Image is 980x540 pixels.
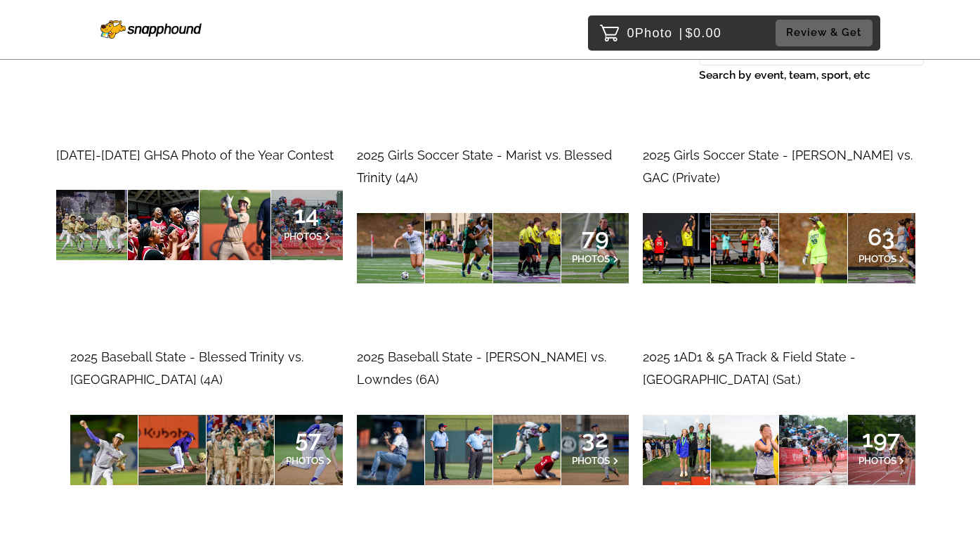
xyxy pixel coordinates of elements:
[679,26,684,40] span: |
[284,231,322,242] span: PHOTOS
[357,346,629,485] a: 2025 Baseball State - [PERSON_NAME] vs. Lowndes (6A)32PHOTOS
[56,148,334,162] span: [DATE]-[DATE] GHSA Photo of the Year Contest
[572,455,610,466] span: PHOTOS
[572,435,618,443] span: 32
[643,349,856,387] span: 2025 1AD1 & 5A Track & Field State - [GEOGRAPHIC_DATA] (Sat.)
[70,349,303,387] span: 2025 Baseball State - Blessed Trinity vs. [GEOGRAPHIC_DATA] (4A)
[56,144,343,261] a: [DATE]-[DATE] GHSA Photo of the Year Contest14PHOTOS
[776,20,873,46] button: Review & Get
[858,435,905,443] span: 197
[643,148,913,185] span: 2025 Girls Soccer State - [PERSON_NAME] vs. GAC (Private)
[858,253,896,264] span: PHOTOS
[357,144,629,283] a: 2025 Girls Soccer State - Marist vs. Blessed Trinity (4A)79PHOTOS
[627,22,722,44] p: 0 $0.00
[643,346,915,485] a: 2025 1AD1 & 5A Track & Field State - [GEOGRAPHIC_DATA] (Sat.)197PHOTOS
[572,233,618,241] span: 79
[643,144,915,283] a: 2025 Girls Soccer State - [PERSON_NAME] vs. GAC (Private)63PHOTOS
[635,22,673,44] span: Photo
[286,435,332,443] span: 57
[70,346,343,485] a: 2025 Baseball State - Blessed Trinity vs. [GEOGRAPHIC_DATA] (4A)57PHOTOS
[776,20,877,46] a: Review & Get
[100,20,202,39] img: Snapphound Logo
[284,210,330,219] span: 14
[858,455,896,466] span: PHOTOS
[858,233,905,241] span: 63
[357,349,606,387] span: 2025 Baseball State - [PERSON_NAME] vs. Lowndes (6A)
[699,65,924,85] label: Search by event, team, sport, etc
[572,253,610,264] span: PHOTOS
[286,455,324,466] span: PHOTOS
[357,148,612,185] span: 2025 Girls Soccer State - Marist vs. Blessed Trinity (4A)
